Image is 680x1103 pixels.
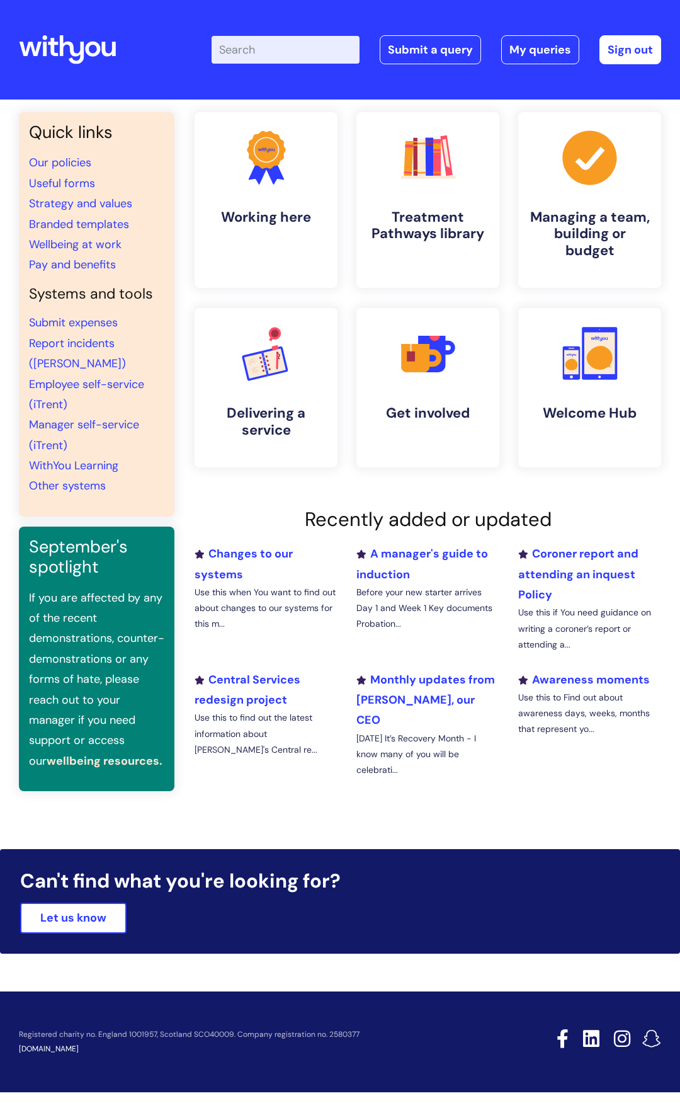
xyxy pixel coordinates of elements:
p: Before your new starter arrives Day 1 and Week 1 Key documents Probation... [356,585,499,632]
a: Awareness moments [518,672,650,687]
a: Wellbeing at work [29,237,122,252]
h3: September's spotlight [29,537,164,578]
a: Delivering a service [195,308,337,467]
a: Branded templates [29,217,129,232]
a: Central Services redesign project [195,672,300,707]
h4: Delivering a service [205,405,327,438]
a: Submit a query [380,35,481,64]
h4: Systems and tools [29,285,164,303]
a: Strategy and values [29,196,132,211]
a: Treatment Pathways library [356,112,499,288]
a: wellbeing resources. [47,753,162,769]
a: Get involved [356,308,499,467]
a: Useful forms [29,176,95,191]
a: Employee self-service (iTrent) [29,377,144,412]
h4: Managing a team, building or budget [528,209,651,259]
a: Coroner report and attending an inquest Policy [518,546,638,602]
p: Use this if You need guidance on writing a coroner’s report or attending a... [518,605,661,653]
div: | - [212,35,661,64]
h3: Quick links [29,122,164,142]
h2: Can't find what you're looking for? [20,869,660,893]
a: Let us know [20,903,127,933]
p: Registered charity no. England 1001957, Scotland SCO40009. Company registration no. 2580377 [19,1031,496,1039]
a: Our policies [29,155,91,170]
a: My queries [501,35,579,64]
p: Use this to find out the latest information about [PERSON_NAME]'s Central re... [195,710,337,758]
h4: Welcome Hub [528,405,651,421]
h4: Working here [205,209,327,226]
a: Working here [195,112,337,288]
a: Report incidents ([PERSON_NAME]) [29,336,126,371]
a: [DOMAIN_NAME] [19,1044,79,1054]
input: Search [212,36,360,64]
a: Pay and benefits [29,257,116,272]
p: If you are affected by any of the recent demonstrations, counter-demonstrations or any forms of h... [29,588,164,772]
p: [DATE] It’s Recovery Month - I know many of you will be celebrati... [356,731,499,779]
a: Other systems [29,478,106,493]
a: Manager self-service (iTrent) [29,417,139,452]
a: Changes to our systems [195,546,293,581]
a: WithYou Learning [29,458,118,473]
a: Sign out [599,35,661,64]
a: A manager's guide to induction [356,546,488,581]
p: Use this to Find out about awareness days, weeks, months that represent yo... [518,690,661,738]
a: Monthly updates from [PERSON_NAME], our CEO [356,672,495,728]
a: Welcome Hub [518,308,661,467]
h2: Recently added or updated [195,508,661,531]
a: Submit expenses [29,315,118,330]
a: Managing a team, building or budget [518,112,661,288]
h4: Get involved [366,405,489,421]
h4: Treatment Pathways library [366,209,489,243]
p: Use this when You want to find out about changes to our systems for this m... [195,585,337,632]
